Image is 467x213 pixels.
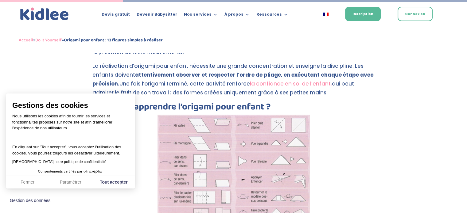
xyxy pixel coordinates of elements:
a: Nos services [184,12,217,19]
img: Français [323,13,329,16]
a: Connexion [398,7,433,21]
a: Ressources [256,12,288,19]
p: Nous utilisons les cookies afin de fournir les services et fonctionnalités proposés sur notre sit... [12,113,129,135]
strong: Origami pour enfant : 13 figures simples à réaliser [64,36,163,44]
p: La réalisation d’origami pour enfant nécessite une grande concentration et enseigne la discipline... [92,62,375,102]
a: Kidlee Logo [19,6,70,22]
a: À propos [224,12,249,19]
button: Consentements certifiés par [35,168,106,176]
h2: Comment apprendre l’origami pour enfant ? [92,102,375,115]
span: Gestions des cookies [12,101,129,110]
a: Devenir Babysitter [136,12,177,19]
a: Devis gratuit [102,12,130,19]
a: [DEMOGRAPHIC_DATA] notre politique de confidentialité [12,160,106,164]
a: Do It Yourself [35,36,62,44]
span: » » [19,36,163,44]
img: logo_kidlee_bleu [19,6,70,22]
button: Tout accepter [92,176,135,189]
button: Fermer [6,176,49,189]
button: Fermer le widget sans consentement [6,194,54,207]
strong: attentivement observer et respecter l’ordre de pliage, en exécutant chaque étape avec précision. [92,71,374,87]
a: la confiance en soi de l’enfant, [250,80,332,87]
span: Consentements certifiés par [38,170,82,173]
button: Paramétrer [49,176,92,189]
a: Inscription [345,7,381,21]
p: En cliquant sur ”Tout accepter”, vous acceptez l’utilisation des cookies. Vous pourrez toujours l... [12,138,129,156]
span: Gestion des données [10,198,50,203]
svg: Axeptio [84,162,102,181]
a: Accueil [19,36,33,44]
